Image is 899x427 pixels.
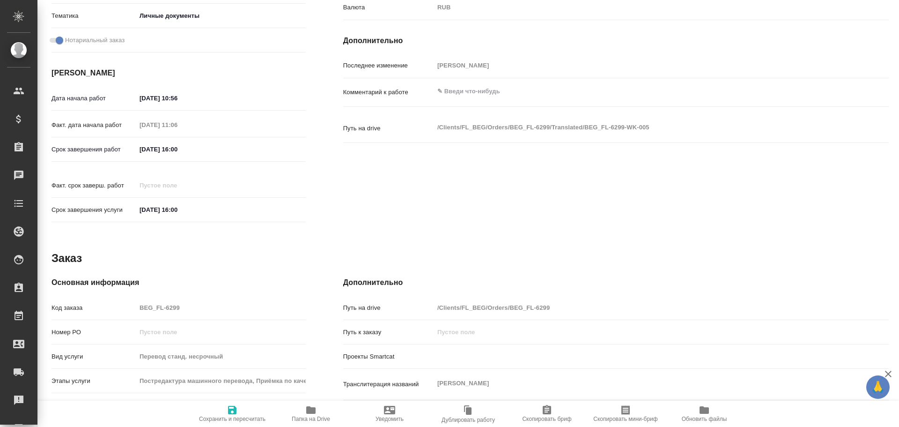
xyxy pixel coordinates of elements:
textarea: /Clients/FL_BEG/Orders/BEG_FL-6299/Translated/BEG_FL-6299-WK-005 [434,120,843,135]
input: Пустое поле [136,374,306,388]
p: Последнее изменение [343,61,434,70]
p: Проекты Smartcat [343,352,434,361]
input: Пустое поле [434,301,843,315]
p: Путь на drive [343,124,434,133]
p: Этапы услуги [52,376,136,386]
span: Сохранить и пересчитать [199,416,265,422]
input: Пустое поле [434,325,843,339]
p: Факт. дата начала работ [52,120,136,130]
span: Нотариальный заказ [65,36,125,45]
span: Обновить файлы [682,416,727,422]
input: Пустое поле [136,350,306,363]
p: Срок завершения услуги [52,205,136,215]
p: Комментарий к работе [343,88,434,97]
span: Уведомить [376,416,404,422]
button: Сохранить и пересчитать [193,401,272,427]
h4: Основная информация [52,277,306,288]
p: Путь на drive [343,303,434,313]
p: Номер РО [52,328,136,337]
h4: Дополнительно [343,35,889,46]
p: Факт. срок заверш. работ [52,181,136,190]
h2: Заказ [52,251,82,266]
button: Дублировать работу [429,401,508,427]
input: Пустое поле [136,301,306,315]
textarea: [PERSON_NAME] [434,375,843,391]
p: Транслитерация названий [343,380,434,389]
input: Пустое поле [136,325,306,339]
span: Дублировать работу [442,417,495,423]
button: Папка на Drive [272,401,350,427]
button: 🙏 [866,375,890,399]
p: Валюта [343,3,434,12]
span: Папка на Drive [292,416,330,422]
input: ✎ Введи что-нибудь [136,203,218,217]
span: 🙏 [870,377,886,397]
input: ✎ Введи что-нибудь [136,142,218,156]
span: Скопировать бриф [522,416,571,422]
input: Пустое поле [434,59,843,72]
button: Скопировать мини-бриф [586,401,665,427]
p: Код заказа [52,303,136,313]
p: Тематика [52,11,136,21]
div: Личные документы [136,8,306,24]
p: Срок завершения работ [52,145,136,154]
input: Пустое поле [136,118,218,132]
button: Уведомить [350,401,429,427]
h4: Дополнительно [343,277,889,288]
button: Обновить файлы [665,401,744,427]
span: Скопировать мини-бриф [593,416,657,422]
p: Дата начала работ [52,94,136,103]
p: Вид услуги [52,352,136,361]
input: Пустое поле [136,179,218,192]
input: ✎ Введи что-нибудь [136,91,218,105]
h4: [PERSON_NAME] [52,67,306,79]
p: Путь к заказу [343,328,434,337]
button: Скопировать бриф [508,401,586,427]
